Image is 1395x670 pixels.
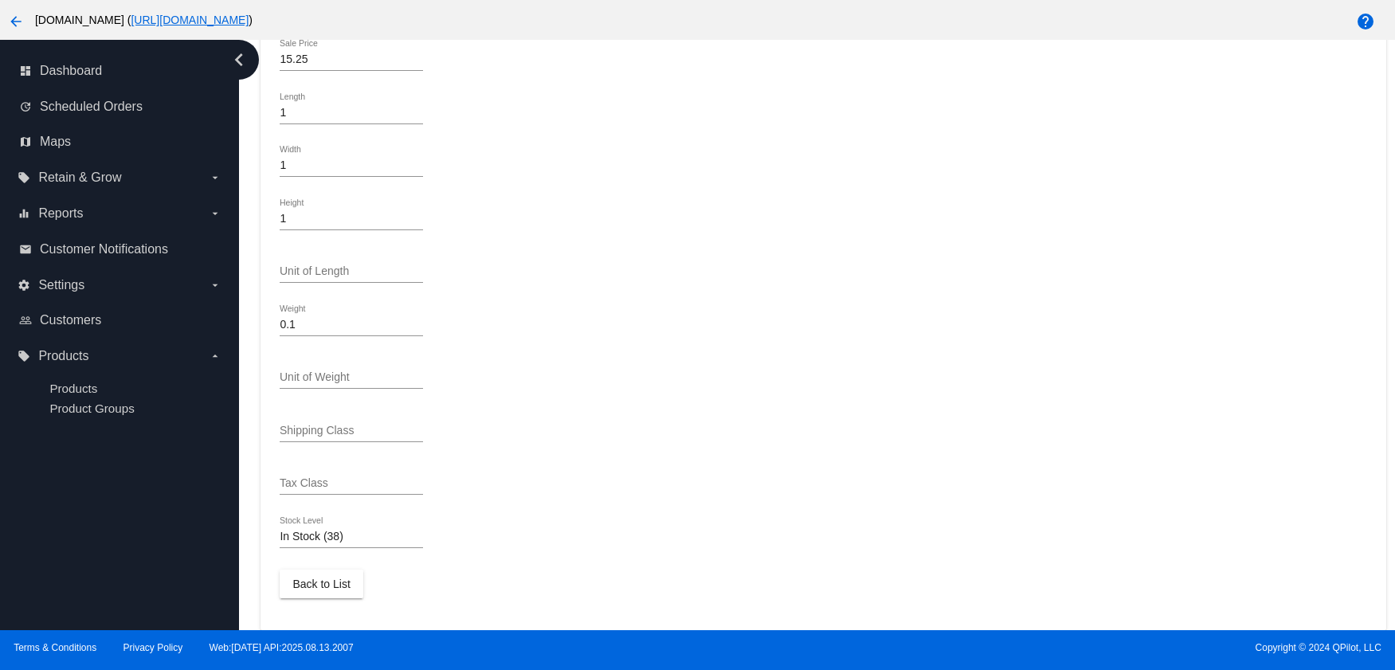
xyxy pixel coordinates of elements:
[40,100,143,114] span: Scheduled Orders
[19,129,221,155] a: map Maps
[18,171,30,184] i: local_offer
[209,171,221,184] i: arrow_drop_down
[19,135,32,148] i: map
[19,243,32,256] i: email
[226,47,252,72] i: chevron_left
[49,382,97,395] a: Products
[14,642,96,653] a: Terms & Conditions
[19,308,221,333] a: people_outline Customers
[280,159,423,172] input: Width
[6,12,25,31] mat-icon: arrow_back
[280,213,423,225] input: Height
[19,100,32,113] i: update
[35,14,253,26] span: [DOMAIN_NAME] ( )
[711,642,1381,653] span: Copyright © 2024 QPilot, LLC
[123,642,183,653] a: Privacy Policy
[280,570,362,598] button: Back to List
[280,371,423,384] input: Unit of Weight
[19,58,221,84] a: dashboard Dashboard
[209,279,221,292] i: arrow_drop_down
[19,94,221,120] a: update Scheduled Orders
[40,64,102,78] span: Dashboard
[18,350,30,362] i: local_offer
[280,319,423,331] input: Weight
[38,170,121,185] span: Retain & Grow
[280,107,423,120] input: Length
[280,477,423,490] input: Tax Class
[19,314,32,327] i: people_outline
[40,313,101,327] span: Customers
[49,402,134,415] a: Product Groups
[209,207,221,220] i: arrow_drop_down
[40,135,71,149] span: Maps
[40,242,168,257] span: Customer Notifications
[280,265,423,278] input: Unit of Length
[38,206,83,221] span: Reports
[1356,12,1375,31] mat-icon: help
[210,642,354,653] a: Web:[DATE] API:2025.08.13.2007
[38,349,88,363] span: Products
[209,350,221,362] i: arrow_drop_down
[280,425,423,437] input: Shipping Class
[131,14,249,26] a: [URL][DOMAIN_NAME]
[280,53,423,66] input: Sale Price
[19,65,32,77] i: dashboard
[38,278,84,292] span: Settings
[19,237,221,262] a: email Customer Notifications
[292,578,350,590] span: Back to List
[18,207,30,220] i: equalizer
[280,531,423,543] input: Stock Level
[18,279,30,292] i: settings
